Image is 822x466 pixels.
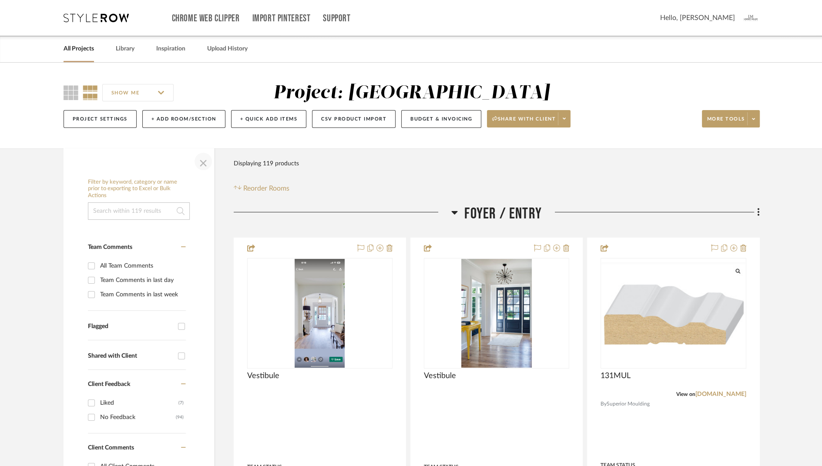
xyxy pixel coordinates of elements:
[461,259,531,368] img: Vestibule
[312,110,396,128] button: CSV Product Import
[172,15,240,22] a: Chrome Web Clipper
[100,410,176,424] div: No Feedback
[142,110,225,128] button: + Add Room/Section
[464,205,542,223] span: Foyer / Entry
[707,116,745,129] span: More tools
[252,15,310,22] a: Import Pinterest
[487,110,570,127] button: Share with client
[100,288,184,302] div: Team Comments in last week
[156,43,185,55] a: Inspiration
[100,396,178,410] div: Liked
[116,43,134,55] a: Library
[100,259,184,273] div: All Team Comments
[695,391,746,397] a: [DOMAIN_NAME]
[295,259,345,368] img: Vestibule
[601,263,745,363] img: 131MUL
[88,202,190,220] input: Search within 119 results
[401,110,481,128] button: Budget & Invoicing
[88,179,190,199] h6: Filter by keyword, category or name prior to exporting to Excel or Bulk Actions
[323,15,350,22] a: Support
[601,371,631,381] span: 131MUL
[64,110,137,128] button: Project Settings
[88,244,132,250] span: Team Comments
[273,84,550,102] div: Project: [GEOGRAPHIC_DATA]
[207,43,248,55] a: Upload History
[88,323,174,330] div: Flagged
[247,371,279,381] span: Vestibule
[234,183,290,194] button: Reorder Rooms
[702,110,760,127] button: More tools
[234,155,299,172] div: Displaying 119 products
[88,445,134,451] span: Client Comments
[424,371,456,381] span: Vestibule
[176,410,184,424] div: (94)
[88,381,130,387] span: Client Feedback
[492,116,556,129] span: Share with client
[660,13,735,23] span: Hello, [PERSON_NAME]
[231,110,307,128] button: + Quick Add Items
[741,9,760,27] img: avatar
[607,400,650,408] span: Superior Moulding
[601,400,607,408] span: By
[195,153,212,170] button: Close
[243,183,289,194] span: Reorder Rooms
[88,352,174,360] div: Shared with Client
[64,43,94,55] a: All Projects
[676,392,695,397] span: View on
[100,273,184,287] div: Team Comments in last day
[178,396,184,410] div: (7)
